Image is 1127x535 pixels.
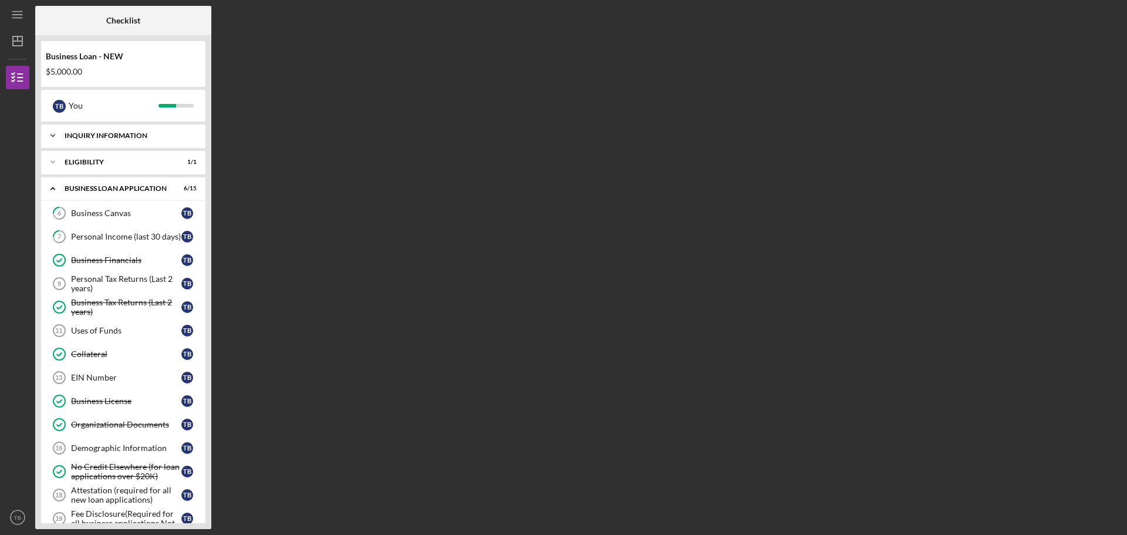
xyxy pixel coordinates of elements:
[181,207,193,219] div: T B
[71,255,181,265] div: Business Financials
[181,372,193,383] div: T B
[47,319,200,342] a: 11Uses of FundsTB
[47,295,200,319] a: Business Tax Returns (Last 2 years)TB
[71,208,181,218] div: Business Canvas
[47,225,200,248] a: 7Personal Income (last 30 days)TB
[55,445,62,452] tspan: 16
[47,460,200,483] a: No Credit Elsewhere (for loan applications over $20K)TB
[55,492,62,499] tspan: 18
[71,420,181,429] div: Organizational Documents
[181,442,193,454] div: T B
[58,280,61,287] tspan: 9
[58,210,62,217] tspan: 6
[71,274,181,293] div: Personal Tax Returns (Last 2 years)
[47,507,200,530] a: 19Fee Disclosure(Required for all business applications,Not needed for Contractor loans)TB
[6,506,29,529] button: TB
[47,272,200,295] a: 9Personal Tax Returns (Last 2 years)TB
[47,366,200,389] a: 13EIN NumberTB
[65,185,167,192] div: BUSINESS LOAN APPLICATION
[47,342,200,366] a: CollateralTB
[71,349,181,359] div: Collateral
[176,159,197,166] div: 1 / 1
[181,301,193,313] div: T B
[181,513,193,524] div: T B
[71,486,181,504] div: Attestation (required for all new loan applications)
[181,254,193,266] div: T B
[47,436,200,460] a: 16Demographic InformationTB
[106,16,140,25] b: Checklist
[181,325,193,337] div: T B
[71,509,181,528] div: Fee Disclosure(Required for all business applications,Not needed for Contractor loans)
[181,231,193,243] div: T B
[181,278,193,290] div: T B
[47,389,200,413] a: Business LicenseTB
[71,232,181,241] div: Personal Income (last 30 days)
[71,373,181,382] div: EIN Number
[71,396,181,406] div: Business License
[176,185,197,192] div: 6 / 15
[181,395,193,407] div: T B
[69,96,158,116] div: You
[55,374,62,381] tspan: 13
[47,413,200,436] a: Organizational DocumentsTB
[71,326,181,335] div: Uses of Funds
[14,514,21,521] text: TB
[58,233,62,241] tspan: 7
[71,462,181,481] div: No Credit Elsewhere (for loan applications over $20K)
[71,443,181,453] div: Demographic Information
[46,52,201,61] div: Business Loan - NEW
[71,298,181,317] div: Business Tax Returns (Last 2 years)
[65,159,167,166] div: ELIGIBILITY
[181,348,193,360] div: T B
[47,483,200,507] a: 18Attestation (required for all new loan applications)TB
[181,489,193,501] div: T B
[55,327,62,334] tspan: 11
[47,248,200,272] a: Business FinancialsTB
[55,515,62,522] tspan: 19
[53,100,66,113] div: T B
[46,67,201,76] div: $5,000.00
[47,201,200,225] a: 6Business CanvasTB
[181,419,193,430] div: T B
[65,132,191,139] div: INQUIRY INFORMATION
[181,466,193,477] div: T B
